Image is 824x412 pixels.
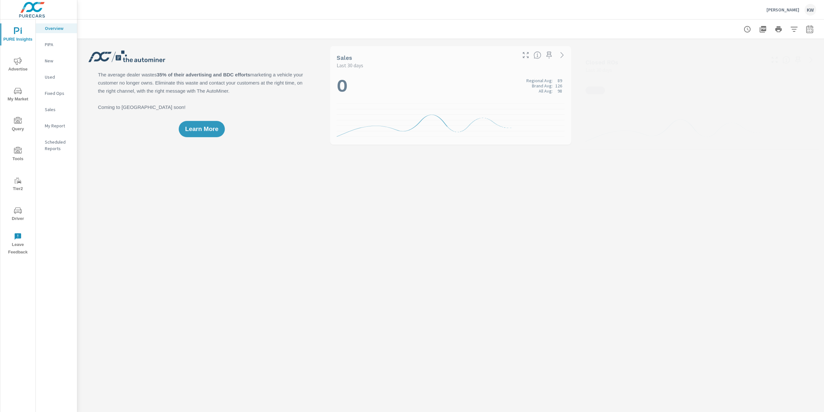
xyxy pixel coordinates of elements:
[2,117,33,133] span: Query
[539,88,553,93] p: All Avg:
[534,51,541,59] span: Number of vehicles sold by the dealership over the selected date range. [Source: This data is sou...
[45,139,72,152] p: Scheduled Reports
[555,83,562,88] p: 126
[756,23,769,36] button: "Export Report to PDF"
[36,88,77,98] div: Fixed Ops
[45,58,72,64] p: New
[36,137,77,153] div: Scheduled Reports
[769,55,780,65] button: Make Fullscreen
[337,74,565,97] h1: 0
[766,7,799,13] p: [PERSON_NAME]
[2,207,33,223] span: Driver
[2,27,33,43] span: PURE Insights
[45,106,72,113] p: Sales
[793,55,803,65] span: Save this to your personalized report
[45,74,72,80] p: Used
[526,78,553,83] p: Regional Avg:
[782,56,790,64] span: Number of Repair Orders Closed by the selected dealership group over the selected time range. [So...
[2,177,33,193] span: Tier2
[2,147,33,163] span: Tools
[2,233,33,256] span: Leave Feedback
[45,41,72,48] p: PIPA
[558,78,562,83] p: 89
[532,83,553,88] p: Brand Avg:
[586,59,618,66] h5: Closed ROs
[788,23,801,36] button: Apply Filters
[36,72,77,82] div: Used
[45,90,72,97] p: Fixed Ops
[36,105,77,114] div: Sales
[806,55,816,65] a: See more details in report
[558,88,562,93] p: 98
[337,54,352,61] h5: Sales
[586,66,612,74] p: Last 30 days
[185,126,218,132] span: Learn More
[2,57,33,73] span: Advertise
[45,122,72,129] p: My Report
[36,56,77,66] div: New
[521,50,531,60] button: Make Fullscreen
[179,121,225,137] button: Learn More
[0,19,35,259] div: nav menu
[2,87,33,103] span: My Market
[803,23,816,36] button: Select Date Range
[337,61,363,69] p: Last 30 days
[36,40,77,49] div: PIPA
[45,25,72,32] p: Overview
[772,23,785,36] button: Print Report
[36,23,77,33] div: Overview
[557,50,567,60] a: See more details in report
[805,4,816,16] div: KW
[36,121,77,131] div: My Report
[544,50,554,60] span: Save this to your personalized report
